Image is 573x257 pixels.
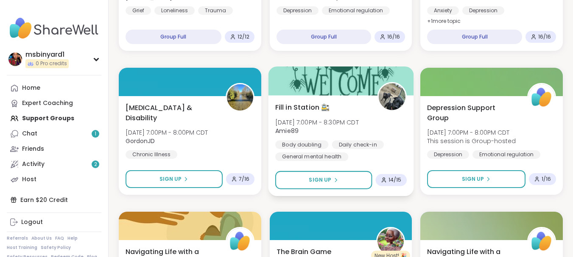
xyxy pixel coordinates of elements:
div: Friends [22,145,44,153]
div: Logout [21,218,43,227]
b: GordonJD [126,137,155,145]
div: Chat [22,130,37,138]
a: Host Training [7,245,37,251]
div: Depression [427,150,469,159]
div: Group Full [277,30,372,44]
span: 1 / 16 [542,176,551,182]
button: Sign Up [126,170,223,188]
span: 7 / 16 [239,176,249,182]
span: [DATE] 7:00PM - 8:30PM CDT [275,118,359,126]
button: Sign Up [427,170,525,188]
a: Activity2 [7,157,101,172]
a: Host [7,172,101,187]
img: GordonJD [227,84,253,111]
img: Amie89 [378,83,405,110]
span: [DATE] 7:00PM - 8:00PM CDT [427,128,516,137]
span: 2 [94,161,97,168]
div: Earn $20 Credit [7,192,101,207]
div: Activity [22,160,45,169]
span: Depression Support Group [427,103,518,123]
a: Chat1 [7,126,101,141]
span: Sign Up [309,176,331,184]
span: This session is Group-hosted [427,137,516,145]
div: msbinyard1 [25,50,69,59]
div: Body doubling [275,140,328,149]
a: Home [7,80,101,96]
div: Trauma [198,6,233,15]
div: Emotional regulation [322,6,390,15]
a: Help [67,235,78,241]
span: Sign Up [159,175,182,183]
div: Host [22,175,36,184]
div: Group Full [427,30,522,44]
span: [DATE] 7:00PM - 8:00PM CDT [126,128,208,137]
img: nanny [377,228,404,254]
img: msbinyard1 [8,53,22,66]
span: 14 / 15 [389,177,402,183]
span: 16 / 16 [387,33,400,40]
img: ShareWell Nav Logo [7,14,101,43]
div: Group Full [126,30,221,44]
a: Friends [7,141,101,157]
span: 12 / 12 [238,33,249,40]
span: 16 / 16 [538,33,551,40]
div: Expert Coaching [22,99,73,108]
div: Home [22,84,40,92]
img: ShareWell [227,228,253,254]
div: Grief [126,6,151,15]
div: Anxiety [427,6,459,15]
span: The Brain Game [277,247,331,257]
a: Referrals [7,235,28,241]
b: Amie89 [275,127,299,135]
div: Depression [462,6,504,15]
span: Fill in Station 🚉 [275,102,330,112]
a: About Us [31,235,52,241]
span: 1 [95,130,96,138]
div: Depression [277,6,319,15]
a: FAQ [55,235,64,241]
span: Sign Up [462,175,484,183]
img: ShareWell [528,84,555,111]
span: 0 Pro credits [36,60,67,67]
div: General mental health [275,152,348,161]
div: Emotional regulation [472,150,540,159]
a: Expert Coaching [7,96,101,111]
span: [MEDICAL_DATA] & Disability [126,103,216,123]
img: ShareWell [528,228,555,254]
div: Chronic Illness [126,150,177,159]
div: Daily check-in [332,140,383,149]
button: Sign Up [275,171,372,189]
a: Safety Policy [41,245,71,251]
div: Loneliness [154,6,195,15]
a: Logout [7,215,101,230]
